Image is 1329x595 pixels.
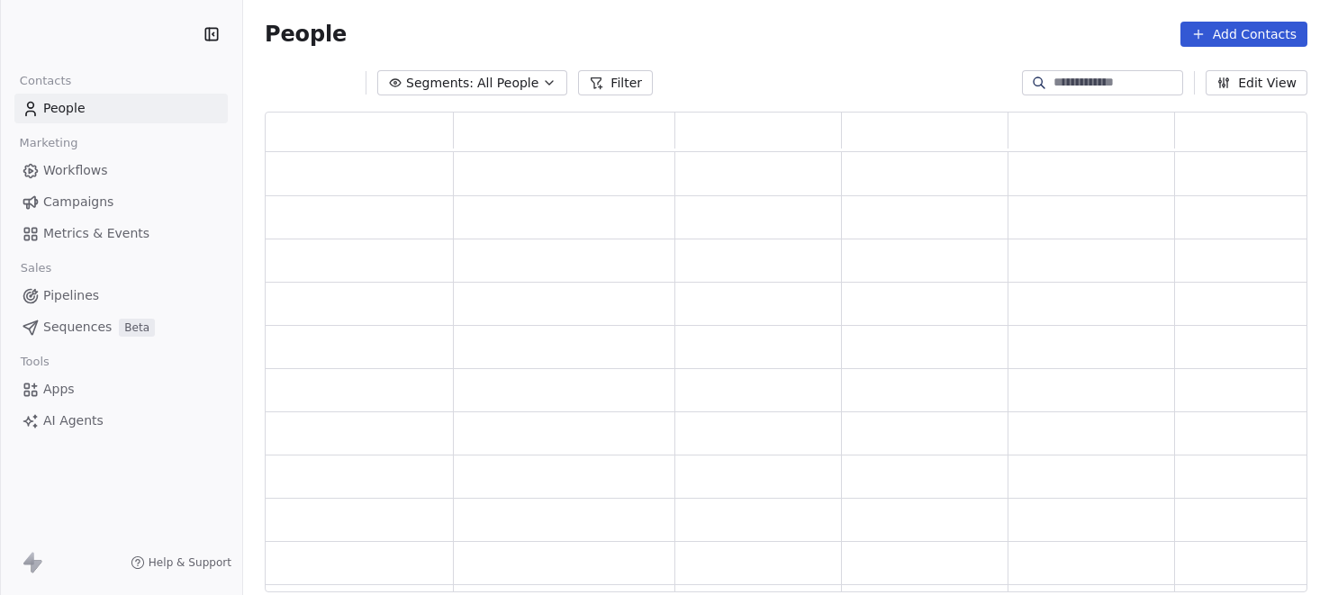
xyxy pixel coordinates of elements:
[43,193,113,212] span: Campaigns
[265,21,347,48] span: People
[14,312,228,342] a: SequencesBeta
[14,187,228,217] a: Campaigns
[43,318,112,337] span: Sequences
[43,411,104,430] span: AI Agents
[14,219,228,248] a: Metrics & Events
[14,406,228,436] a: AI Agents
[12,130,86,157] span: Marketing
[13,255,59,282] span: Sales
[13,348,57,375] span: Tools
[43,380,75,399] span: Apps
[12,68,79,95] span: Contacts
[578,70,653,95] button: Filter
[43,224,149,243] span: Metrics & Events
[14,374,228,404] a: Apps
[477,74,538,93] span: All People
[131,555,231,570] a: Help & Support
[14,281,228,311] a: Pipelines
[406,74,474,93] span: Segments:
[43,286,99,305] span: Pipelines
[43,99,86,118] span: People
[14,156,228,185] a: Workflows
[149,555,231,570] span: Help & Support
[119,319,155,337] span: Beta
[43,161,108,180] span: Workflows
[1206,70,1307,95] button: Edit View
[14,94,228,123] a: People
[1180,22,1307,47] button: Add Contacts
